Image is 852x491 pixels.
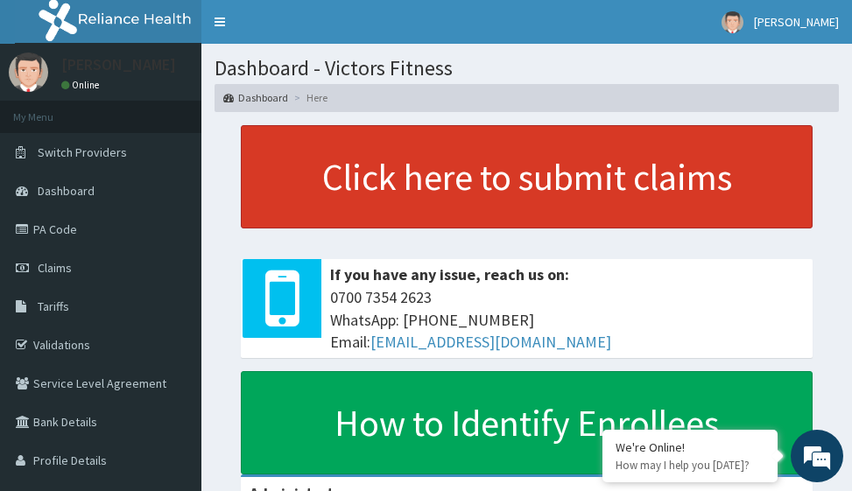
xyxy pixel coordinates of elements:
[38,183,95,199] span: Dashboard
[241,371,813,474] a: How to Identify Enrollees
[290,90,327,105] li: Here
[38,144,127,160] span: Switch Providers
[330,264,569,284] b: If you have any issue, reach us on:
[215,57,839,80] h1: Dashboard - Victors Fitness
[61,57,176,73] p: [PERSON_NAME]
[223,90,288,105] a: Dashboard
[330,286,804,354] span: 0700 7354 2623 WhatsApp: [PHONE_NUMBER] Email:
[61,79,103,91] a: Online
[241,125,813,228] a: Click here to submit claims
[754,14,839,30] span: [PERSON_NAME]
[616,439,764,455] div: We're Online!
[9,53,48,92] img: User Image
[38,298,69,314] span: Tariffs
[722,11,743,33] img: User Image
[616,458,764,473] p: How may I help you today?
[38,260,72,276] span: Claims
[370,332,611,352] a: [EMAIL_ADDRESS][DOMAIN_NAME]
